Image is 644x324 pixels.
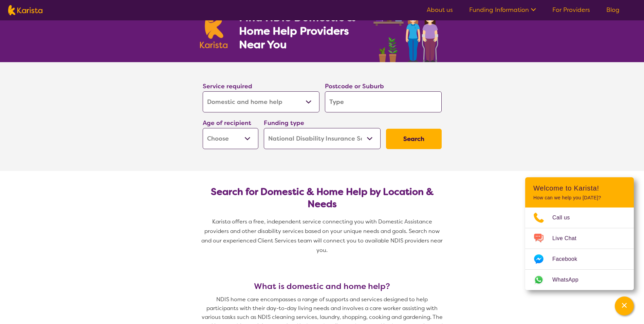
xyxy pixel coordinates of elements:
[325,91,442,112] input: Type
[469,6,536,14] a: Funding Information
[239,11,365,51] h1: Find NDIS Domestic & Home Help Providers Near You
[606,6,620,14] a: Blog
[201,218,444,254] span: Karista offers a free, independent service connecting you with Domestic Assistance providers and ...
[200,282,444,291] h3: What is domestic and home help?
[533,184,626,192] h2: Welcome to Karista!
[325,82,384,90] label: Postcode or Suburb
[203,82,252,90] label: Service required
[264,119,304,127] label: Funding type
[552,275,587,285] span: WhatsApp
[552,6,590,14] a: For Providers
[386,129,442,149] button: Search
[552,254,585,264] span: Facebook
[525,177,634,290] div: Channel Menu
[427,6,453,14] a: About us
[552,233,585,244] span: Live Chat
[200,12,228,48] img: Karista logo
[525,208,634,290] ul: Choose channel
[552,213,578,223] span: Call us
[8,5,42,15] img: Karista logo
[371,3,444,62] img: domestic-help
[533,195,626,201] p: How can we help you [DATE]?
[615,296,634,316] button: Channel Menu
[525,270,634,290] a: Web link opens in a new tab.
[203,119,251,127] label: Age of recipient
[208,186,436,210] h2: Search for Domestic & Home Help by Location & Needs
